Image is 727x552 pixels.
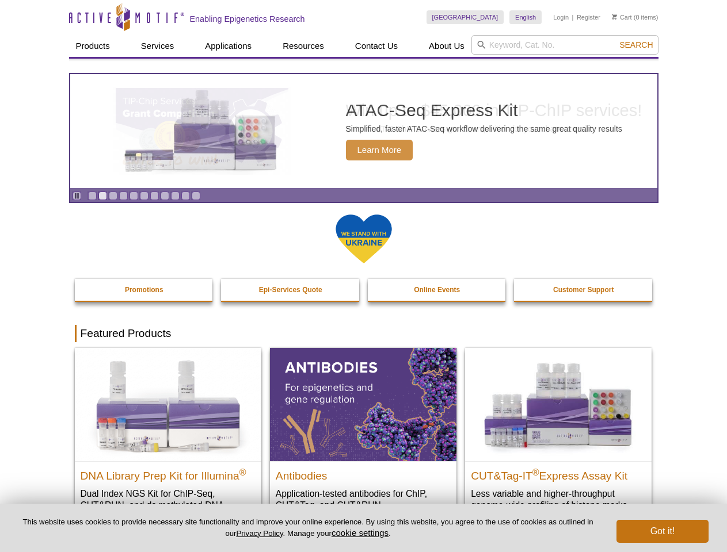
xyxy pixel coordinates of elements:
[427,10,504,24] a: [GEOGRAPHIC_DATA]
[190,14,305,24] h2: Enabling Epigenetics Research
[616,40,656,50] button: Search
[161,191,169,200] a: Go to slide 8
[612,13,632,21] a: Cart
[134,35,181,57] a: Services
[471,35,659,55] input: Keyword, Cat. No.
[348,35,405,57] a: Contact Us
[70,74,657,188] article: ATAC-Seq Express Kit
[270,348,456,461] img: All Antibodies
[577,13,600,21] a: Register
[471,465,646,482] h2: CUT&Tag-IT Express Assay Kit
[465,348,652,461] img: CUT&Tag-IT® Express Assay Kit
[125,286,163,294] strong: Promotions
[81,465,256,482] h2: DNA Library Prep Kit for Illumina
[465,348,652,522] a: CUT&Tag-IT® Express Assay Kit CUT&Tag-IT®Express Assay Kit Less variable and higher-throughput ge...
[18,517,597,539] p: This website uses cookies to provide necessary site functionality and improve your online experie...
[346,140,413,160] span: Learn More
[514,279,653,301] a: Customer Support
[69,35,117,57] a: Products
[276,465,451,482] h2: Antibodies
[198,35,258,57] a: Applications
[509,10,542,24] a: English
[150,191,159,200] a: Go to slide 7
[75,325,653,342] h2: Featured Products
[75,279,214,301] a: Promotions
[119,191,128,200] a: Go to slide 4
[75,348,261,534] a: DNA Library Prep Kit for Illumina DNA Library Prep Kit for Illumina® Dual Index NGS Kit for ChIP-...
[130,191,138,200] a: Go to slide 5
[368,279,507,301] a: Online Events
[346,124,622,134] p: Simplified, faster ATAC-Seq workflow delivering the same great quality results
[619,40,653,49] span: Search
[88,191,97,200] a: Go to slide 1
[414,286,460,294] strong: Online Events
[70,74,657,188] a: ATAC-Seq Express Kit ATAC-Seq Express Kit Simplified, faster ATAC-Seq workflow delivering the sam...
[140,191,149,200] a: Go to slide 6
[612,10,659,24] li: (0 items)
[270,348,456,522] a: All Antibodies Antibodies Application-tested antibodies for ChIP, CUT&Tag, and CUT&RUN.
[335,213,393,264] img: We Stand With Ukraine
[276,35,331,57] a: Resources
[572,10,574,24] li: |
[471,488,646,511] p: Less variable and higher-throughput genome-wide profiling of histone marks​.
[171,191,180,200] a: Go to slide 9
[73,191,81,200] a: Toggle autoplay
[239,467,246,477] sup: ®
[276,488,451,511] p: Application-tested antibodies for ChIP, CUT&Tag, and CUT&RUN.
[616,520,709,543] button: Got it!
[221,279,360,301] a: Epi-Services Quote
[81,488,256,523] p: Dual Index NGS Kit for ChIP-Seq, CUT&RUN, and ds methylated DNA assays.
[236,529,283,538] a: Privacy Policy
[75,348,261,461] img: DNA Library Prep Kit for Illumina
[181,191,190,200] a: Go to slide 10
[422,35,471,57] a: About Us
[612,14,617,20] img: Your Cart
[532,467,539,477] sup: ®
[109,191,117,200] a: Go to slide 3
[98,191,107,200] a: Go to slide 2
[192,191,200,200] a: Go to slide 11
[107,87,297,175] img: ATAC-Seq Express Kit
[553,286,614,294] strong: Customer Support
[553,13,569,21] a: Login
[332,528,389,538] button: cookie settings
[259,286,322,294] strong: Epi-Services Quote
[346,102,622,119] h2: ATAC-Seq Express Kit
